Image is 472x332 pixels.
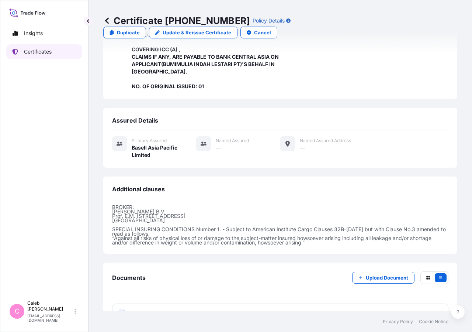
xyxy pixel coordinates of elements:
[216,144,221,151] span: —
[6,26,82,41] a: Insights
[132,138,167,144] span: Primary assured
[419,319,448,325] a: Cookie Notice
[103,15,250,27] p: Certificate [PHONE_NUMBER]
[383,319,413,325] a: Privacy Policy
[132,309,158,317] span: Certificate
[103,27,146,38] a: Duplicate
[27,300,73,312] p: Caleb [PERSON_NAME]
[300,144,305,151] span: —
[254,29,271,36] p: Cancel
[112,205,448,245] p: BROKER: [PERSON_NAME] B.V. Prof. E.M. [STREET_ADDRESS] [GEOGRAPHIC_DATA] SPECIAL INSURING CONDITI...
[149,27,237,38] a: Update & Reissue Certificate
[132,24,280,90] span: LC NO.: 014ITSY132656 PO NO. 25003798-01 COVERING ICC (A) , CLAIMS IF ANY, ARE PAYABLE TO BANK CE...
[366,274,408,281] p: Upload Document
[24,30,43,37] p: Insights
[112,117,158,124] span: Assured Details
[253,17,285,24] p: Policy Details
[216,138,249,144] span: Named Assured
[112,274,146,281] span: Documents
[112,185,165,193] span: Additional clauses
[27,314,73,322] p: [EMAIL_ADDRESS][DOMAIN_NAME]
[240,27,277,38] button: Cancel
[117,29,140,36] p: Duplicate
[300,138,351,144] span: Named Assured Address
[15,308,20,315] span: C
[352,272,414,284] button: Upload Document
[132,144,196,159] span: Basell Asia Pacific Limited
[163,29,231,36] p: Update & Reissue Certificate
[6,44,82,59] a: Certificates
[24,48,52,55] p: Certificates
